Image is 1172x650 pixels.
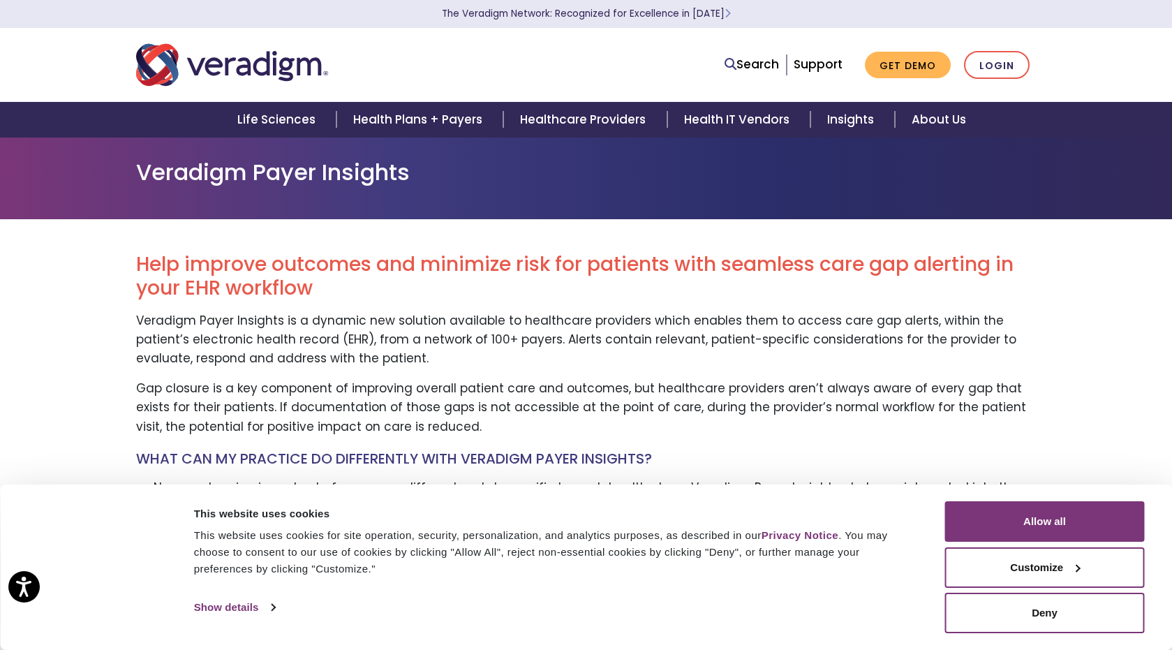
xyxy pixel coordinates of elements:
a: Privacy Notice [762,529,838,541]
a: Life Sciences [221,102,336,138]
button: Allow all [945,501,1145,542]
h2: Help improve outcomes and minimize risk for patients with seamless care gap alerting in your EHR ... [136,253,1037,300]
a: Login [964,51,1030,80]
a: Health IT Vendors [667,102,810,138]
a: Show details [194,597,275,618]
p: Veradigm Payer Insights is a dynamic new solution available to healthcare providers which enables... [136,311,1037,369]
a: Insights [810,102,895,138]
div: This website uses cookies for site operation, security, personalization, and analytics purposes, ... [194,527,914,577]
span: Learn More [725,7,731,20]
a: Support [794,56,843,73]
h4: WHAT CAN MY PRACTICE DO DIFFERENTLY WITH VERADIGM PAYER INSIGHTS? [136,450,1037,467]
img: Veradigm logo [136,42,328,88]
a: Search [725,55,779,74]
div: This website uses cookies [194,505,914,522]
button: Customize [945,547,1145,588]
a: Get Demo [865,52,951,79]
a: Healthcare Providers [503,102,667,138]
li: No more logging in and out of numerous different portals specific to each health plan − Veradigm ... [154,478,1037,516]
p: Gap closure is a key component of improving overall patient care and outcomes, but healthcare pro... [136,379,1037,436]
a: About Us [895,102,983,138]
a: The Veradigm Network: Recognized for Excellence in [DATE]Learn More [442,7,731,20]
button: Deny [945,593,1145,633]
a: Health Plans + Payers [336,102,503,138]
h1: Veradigm Payer Insights [136,159,1037,186]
